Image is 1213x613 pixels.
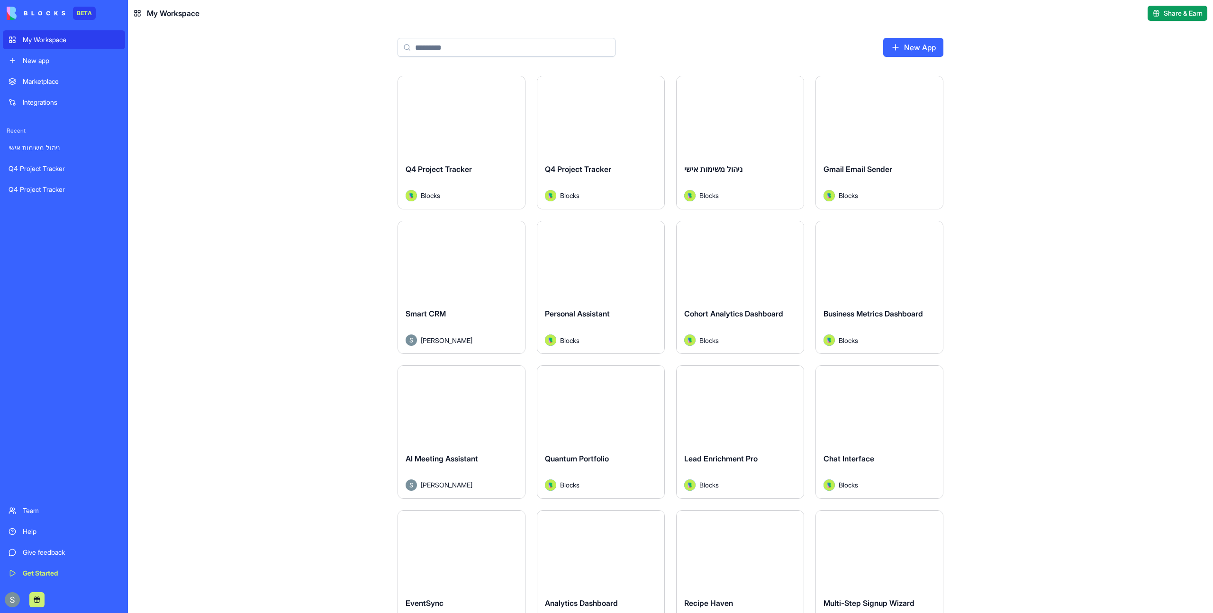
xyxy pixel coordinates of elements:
span: Business Metrics Dashboard [824,309,923,318]
span: Chat Interface [824,454,874,463]
img: Avatar [684,479,696,491]
img: Avatar [545,190,556,201]
div: Give feedback [23,548,119,557]
span: Blocks [839,480,858,490]
span: Blocks [421,190,440,200]
span: My Workspace [147,8,199,19]
span: Blocks [560,335,579,345]
span: Q4 Project Tracker [406,164,472,174]
span: Smart CRM [406,309,446,318]
a: Give feedback [3,543,125,562]
a: Marketplace [3,72,125,91]
div: Marketplace [23,77,119,86]
div: Q4 Project Tracker [9,185,119,194]
span: Multi-Step Signup Wizard [824,598,914,608]
span: ניהול משימות אישי [684,164,742,174]
span: Personal Assistant [545,309,610,318]
span: Blocks [839,190,858,200]
img: Avatar [545,479,556,491]
span: Blocks [560,480,579,490]
a: Chat InterfaceAvatarBlocks [815,365,943,499]
img: Avatar [684,334,696,346]
span: [PERSON_NAME] [421,480,472,490]
span: Blocks [560,190,579,200]
div: New app [23,56,119,65]
span: Analytics Dashboard [545,598,618,608]
a: AI Meeting AssistantAvatar[PERSON_NAME] [398,365,525,499]
a: Get Started [3,564,125,583]
a: Q4 Project Tracker [3,180,125,199]
span: Blocks [699,190,719,200]
a: Personal AssistantAvatarBlocks [537,221,665,354]
a: My Workspace [3,30,125,49]
div: Integrations [23,98,119,107]
div: Team [23,506,119,515]
a: ניהול משימות אישיAvatarBlocks [676,76,804,209]
a: Cohort Analytics DashboardAvatarBlocks [676,221,804,354]
span: Recipe Haven [684,598,733,608]
img: ACg8ocKnDTHbS00rqwWSHQfXf8ia04QnQtz5EDX_Ef5UNrjqV-k=s96-c [5,592,20,607]
div: ניהול משימות אישי [9,143,119,153]
a: New App [883,38,943,57]
a: Integrations [3,93,125,112]
img: Avatar [824,334,835,346]
span: Gmail Email Sender [824,164,892,174]
a: BETA [7,7,96,20]
img: logo [7,7,65,20]
span: AI Meeting Assistant [406,454,478,463]
div: Help [23,527,119,536]
span: Blocks [839,335,858,345]
a: Gmail Email SenderAvatarBlocks [815,76,943,209]
span: Share & Earn [1164,9,1203,18]
a: Team [3,501,125,520]
a: Help [3,522,125,541]
img: Avatar [406,334,417,346]
span: Lead Enrichment Pro [684,454,758,463]
img: Avatar [684,190,696,201]
div: BETA [73,7,96,20]
span: Quantum Portfolio [545,454,609,463]
a: New app [3,51,125,70]
div: Get Started [23,568,119,578]
span: [PERSON_NAME] [421,335,472,345]
img: Avatar [406,479,417,491]
a: Smart CRMAvatar[PERSON_NAME] [398,221,525,354]
img: Avatar [545,334,556,346]
span: Q4 Project Tracker [545,164,611,174]
div: My Workspace [23,35,119,45]
a: Lead Enrichment ProAvatarBlocks [676,365,804,499]
img: Avatar [824,479,835,491]
span: Recent [3,127,125,135]
a: ניהול משימות אישי [3,138,125,157]
a: Q4 Project TrackerAvatarBlocks [537,76,665,209]
span: Blocks [699,335,719,345]
a: Q4 Project Tracker [3,159,125,178]
img: Avatar [406,190,417,201]
span: Cohort Analytics Dashboard [684,309,783,318]
a: Quantum PortfolioAvatarBlocks [537,365,665,499]
span: EventSync [406,598,444,608]
img: Avatar [824,190,835,201]
div: Q4 Project Tracker [9,164,119,173]
span: Blocks [699,480,719,490]
a: Q4 Project TrackerAvatarBlocks [398,76,525,209]
button: Share & Earn [1148,6,1207,21]
a: Business Metrics DashboardAvatarBlocks [815,221,943,354]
